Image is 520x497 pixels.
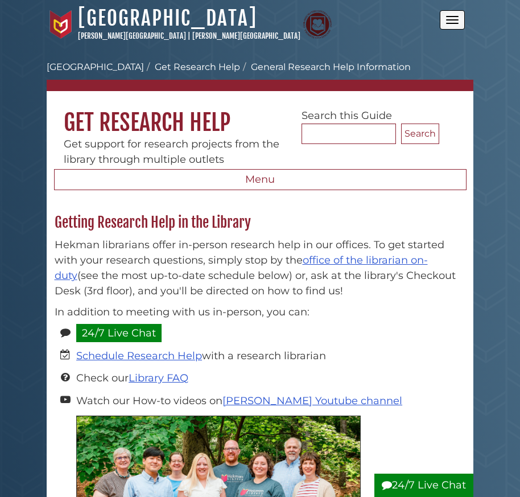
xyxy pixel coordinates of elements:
button: Menu [54,169,467,191]
li: with a research librarian [76,348,465,364]
a: [PERSON_NAME] Youtube channel [222,395,402,407]
button: Search [401,124,439,144]
h1: Get Research Help [47,91,473,137]
img: Calvin Theological Seminary [303,10,332,39]
a: [GEOGRAPHIC_DATA] [47,61,144,72]
a: [PERSON_NAME][GEOGRAPHIC_DATA] [78,31,186,40]
a: [GEOGRAPHIC_DATA] [78,6,257,31]
button: Open the menu [440,10,465,30]
a: Library FAQ [129,372,188,384]
img: Calvin University [47,10,75,39]
li: General Research Help Information [240,60,411,74]
a: Schedule Research Help [76,350,202,362]
li: Check our [76,371,465,386]
a: [PERSON_NAME][GEOGRAPHIC_DATA] [192,31,300,40]
p: Hekman librarians offer in-person research help in our offices. To get started with your research... [55,237,466,299]
a: 24/7 Live Chat [76,324,162,342]
button: 24/7 Live Chat [374,474,473,497]
nav: breadcrumb [47,60,473,91]
h2: Getting Research Help in the Library [49,213,472,232]
li: Watch our How-to videos on [76,393,465,409]
span: Get support for research projects from the library through multiple outlets [64,138,279,166]
a: Get Research Help [155,61,240,72]
p: In addition to meeting with us in-person, you can: [55,305,466,320]
span: | [188,31,191,40]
